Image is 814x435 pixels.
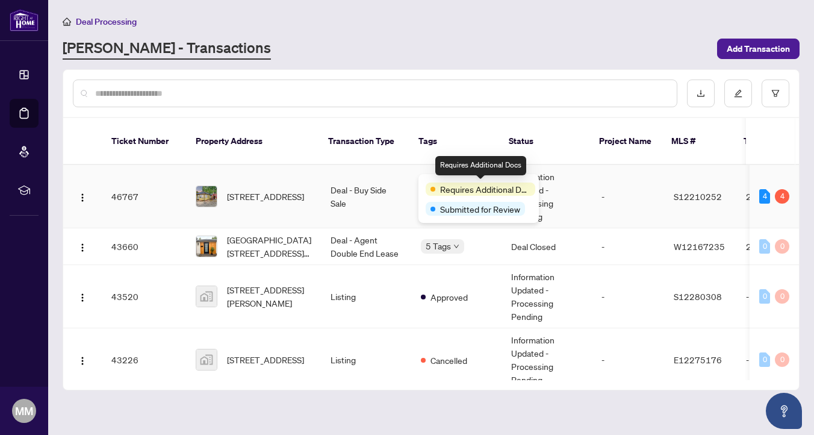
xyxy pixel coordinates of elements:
span: E12275176 [674,354,722,365]
img: Logo [78,356,87,366]
th: Transaction Type [318,118,409,165]
button: edit [724,80,752,107]
span: [STREET_ADDRESS][PERSON_NAME] [227,283,311,310]
td: Deal - Buy Side Sale [321,165,411,228]
span: S12210252 [674,191,722,202]
span: Approved [430,290,468,304]
span: [STREET_ADDRESS] [227,353,304,366]
th: Property Address [186,118,318,165]
th: Ticket Number [102,118,186,165]
img: thumbnail-img [196,186,217,207]
td: Listing [321,265,411,328]
button: Open asap [766,393,802,429]
button: Logo [73,350,92,369]
img: thumbnail-img [196,236,217,257]
span: Deal Processing [76,16,137,27]
th: MLS # [662,118,734,165]
div: 0 [775,289,789,304]
span: [GEOGRAPHIC_DATA][STREET_ADDRESS][GEOGRAPHIC_DATA] [227,233,311,260]
span: [STREET_ADDRESS] [227,190,304,203]
div: 4 [759,189,770,204]
span: S12280308 [674,291,722,302]
button: filter [762,80,789,107]
button: download [687,80,715,107]
img: thumbnail-img [196,286,217,307]
div: 0 [775,239,789,254]
td: 43660 [102,228,186,265]
span: Add Transaction [727,39,790,58]
span: home [63,17,71,26]
div: 0 [775,352,789,367]
div: Requires Additional Docs [435,156,526,175]
td: - [592,165,664,228]
td: Information Updated - Processing Pending [502,165,592,228]
span: MM [15,402,33,419]
button: Add Transaction [717,39,800,59]
a: [PERSON_NAME] - Transactions [63,38,271,60]
span: download [697,89,705,98]
span: filter [771,89,780,98]
img: Logo [78,193,87,202]
td: Listing [321,328,411,392]
span: 5 Tags [426,239,451,253]
th: Status [499,118,589,165]
td: 43520 [102,265,186,328]
td: - [592,265,664,328]
span: Cancelled [430,354,467,367]
div: 0 [759,289,770,304]
div: 0 [759,239,770,254]
td: 46767 [102,165,186,228]
td: Deal - Agent Double End Lease [321,228,411,265]
img: Logo [78,293,87,302]
td: Information Updated - Processing Pending [502,265,592,328]
div: 4 [775,189,789,204]
td: - [592,328,664,392]
td: 43226 [102,328,186,392]
div: 0 [759,352,770,367]
img: Logo [78,243,87,252]
th: Tags [409,118,499,165]
td: - [592,228,664,265]
td: Information Updated - Processing Pending [502,328,592,392]
button: Logo [73,187,92,206]
img: thumbnail-img [196,349,217,370]
button: Logo [73,237,92,256]
span: Requires Additional Docs [440,183,530,196]
button: Logo [73,287,92,306]
td: Deal Closed [502,228,592,265]
th: Project Name [589,118,662,165]
span: down [453,243,459,249]
span: edit [734,89,742,98]
img: logo [10,9,39,31]
span: Submitted for Review [440,202,520,216]
span: W12167235 [674,241,725,252]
